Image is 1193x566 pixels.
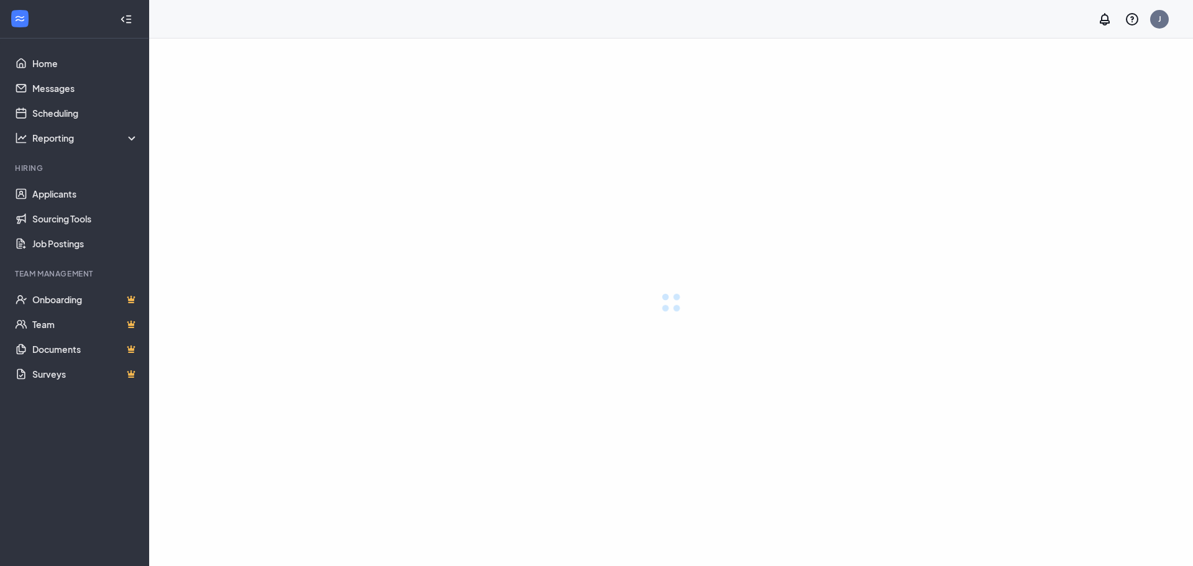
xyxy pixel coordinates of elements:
[32,132,139,144] div: Reporting
[32,101,139,126] a: Scheduling
[32,362,139,386] a: SurveysCrown
[32,206,139,231] a: Sourcing Tools
[32,337,139,362] a: DocumentsCrown
[1158,14,1161,24] div: J
[32,51,139,76] a: Home
[32,231,139,256] a: Job Postings
[32,312,139,337] a: TeamCrown
[14,12,26,25] svg: WorkstreamLogo
[120,13,132,25] svg: Collapse
[32,181,139,206] a: Applicants
[1097,12,1112,27] svg: Notifications
[15,268,136,279] div: Team Management
[15,163,136,173] div: Hiring
[32,76,139,101] a: Messages
[15,132,27,144] svg: Analysis
[1125,12,1140,27] svg: QuestionInfo
[32,287,139,312] a: OnboardingCrown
